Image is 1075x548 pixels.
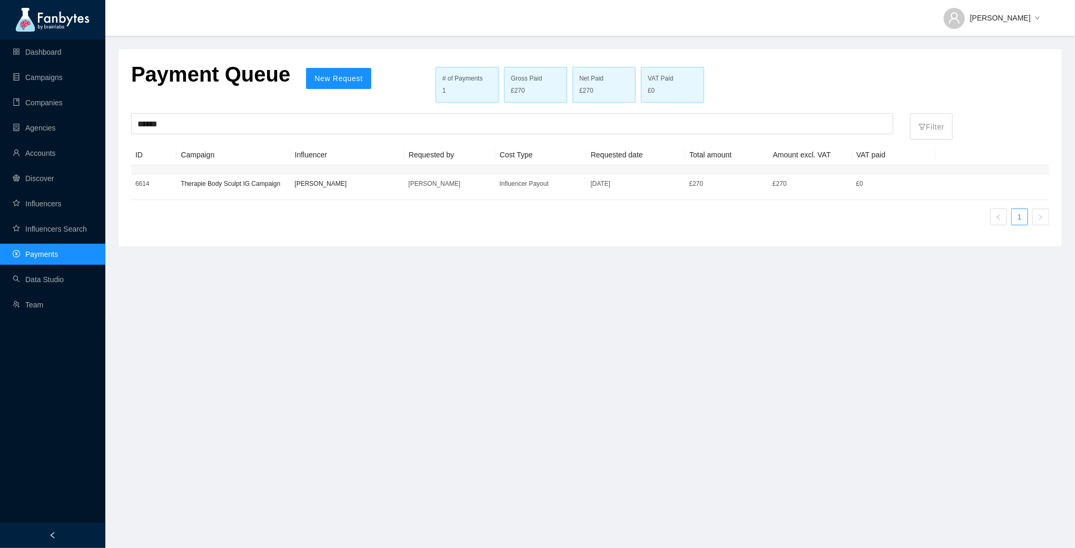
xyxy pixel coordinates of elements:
[990,208,1007,225] li: Previous Page
[856,178,931,189] p: £0
[689,178,764,189] p: £ 270
[919,116,944,133] p: Filter
[131,145,176,165] th: ID
[1011,208,1028,225] li: 1
[769,145,853,165] th: Amount excl. VAT
[648,86,655,96] span: £0
[135,178,172,189] p: 6614
[13,149,56,157] a: userAccounts
[1035,15,1040,22] span: down
[13,73,63,82] a: databaseCampaigns
[314,74,363,83] span: New Request
[13,200,61,208] a: starInfluencers
[405,145,496,165] th: Requested by
[13,225,87,233] a: starInfluencers Search
[773,178,847,189] p: £270
[13,48,62,56] a: appstoreDashboard
[579,74,629,84] div: Net Paid
[1032,208,1049,225] button: right
[499,178,582,189] p: Influencer Payout
[685,145,769,165] th: Total amount
[648,74,697,84] div: VAT Paid
[131,62,290,87] p: Payment Queue
[13,250,58,258] a: pay-circlePayments
[910,113,953,140] button: filterFilter
[1032,208,1049,225] li: Next Page
[442,87,446,94] span: 1
[409,178,491,189] p: [PERSON_NAME]
[995,214,1002,221] span: left
[590,178,680,189] p: [DATE]
[442,74,492,84] div: # of Payments
[852,145,936,165] th: VAT paid
[181,178,286,189] p: Therapie Body Sculpt IG Campaign
[496,145,587,165] th: Cost Type
[511,86,525,96] span: £270
[919,123,926,131] span: filter
[13,124,56,132] a: containerAgencies
[13,301,43,309] a: usergroup-addTeam
[587,145,685,165] th: Requested date
[1038,214,1044,221] span: right
[948,12,961,24] span: user
[291,145,405,165] th: Influencer
[13,98,63,107] a: bookCompanies
[990,208,1007,225] button: left
[579,86,594,96] span: £270
[49,532,56,539] span: left
[935,5,1049,22] button: [PERSON_NAME]down
[13,174,54,183] a: radar-chartDiscover
[306,68,371,89] button: New Request
[176,145,290,165] th: Campaign
[13,275,64,284] a: searchData Studio
[1012,209,1028,225] a: 1
[970,12,1031,24] span: [PERSON_NAME]
[294,178,400,189] p: [PERSON_NAME]
[511,74,560,84] div: Gross Paid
